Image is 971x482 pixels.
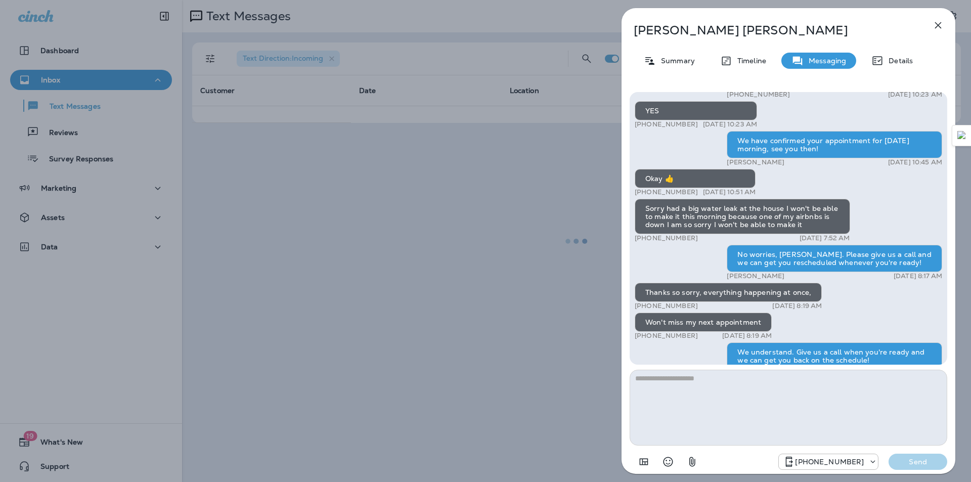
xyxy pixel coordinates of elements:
div: No worries, [PERSON_NAME]. Please give us a call and we can get you rescheduled whenever you're r... [727,245,942,272]
p: [PHONE_NUMBER] [727,91,790,99]
p: [DATE] 10:51 AM [703,188,756,196]
p: [PHONE_NUMBER] [635,120,698,128]
div: +1 (405) 873-8731 [779,456,878,468]
p: [DATE] 10:23 AM [888,91,942,99]
button: Add in a premade template [634,452,654,472]
p: [DATE] 7:52 AM [800,234,850,242]
p: [DATE] 8:19 AM [722,332,772,340]
p: Timeline [732,57,766,65]
button: Select an emoji [658,452,678,472]
img: Detect Auto [957,131,966,140]
div: We have confirmed your appointment for [DATE] morning, see you then! [727,131,942,158]
p: [PHONE_NUMBER] [635,188,698,196]
p: [PHONE_NUMBER] [635,302,698,310]
p: [PERSON_NAME] [727,158,784,166]
div: Okay 👍 [635,169,756,188]
p: [PERSON_NAME] [PERSON_NAME] [634,23,910,37]
p: [PERSON_NAME] [727,272,784,280]
p: [PHONE_NUMBER] [635,332,698,340]
p: [DATE] 10:45 AM [888,158,942,166]
div: We understand. Give us a call when you're ready and we can get you back on the schedule! [727,342,942,370]
p: [PHONE_NUMBER] [795,458,864,466]
p: [DATE] 8:17 AM [894,272,942,280]
p: [PHONE_NUMBER] [635,234,698,242]
p: Summary [656,57,695,65]
div: Won't miss my next appointment [635,313,772,332]
p: Messaging [804,57,846,65]
p: [DATE] 10:23 AM [703,120,757,128]
div: Sorry had a big water leak at the house I won't be able to make it this morning because one of my... [635,199,850,234]
p: [DATE] 8:19 AM [772,302,822,310]
div: YES [635,101,757,120]
div: Thanks so sorry, everything happening at once, [635,283,822,302]
p: Details [884,57,913,65]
